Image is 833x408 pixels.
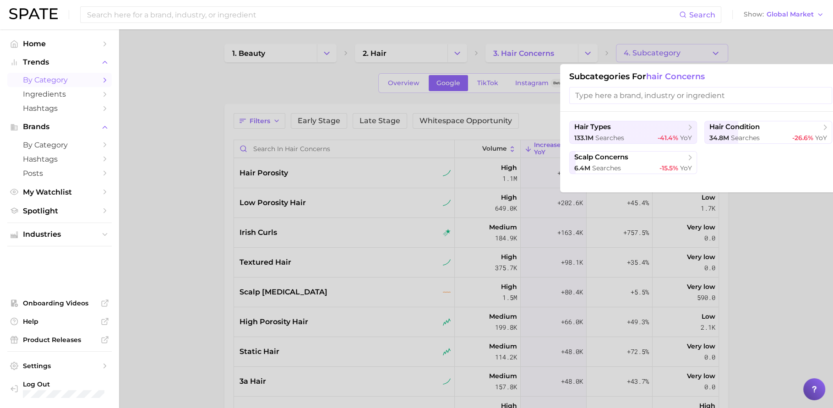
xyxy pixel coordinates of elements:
h1: Subcategories for [569,71,832,82]
span: Show [744,12,764,17]
a: Posts [7,166,112,180]
span: hair concerns [646,71,705,82]
input: Type here a brand, industry or ingredient [569,87,832,104]
button: Brands [7,120,112,134]
span: Industries [23,230,96,239]
span: searches [595,134,624,142]
span: Trends [23,58,96,66]
span: Search [689,11,715,19]
input: Search here for a brand, industry, or ingredient [86,7,679,22]
a: Hashtags [7,152,112,166]
button: Industries [7,228,112,241]
a: Help [7,315,112,328]
span: YoY [680,134,692,142]
button: hair types133.1m searches-41.4% YoY [569,121,697,144]
span: Global Market [767,12,814,17]
span: searches [592,164,621,172]
span: Brands [23,123,96,131]
span: Onboarding Videos [23,299,96,307]
a: by Category [7,73,112,87]
span: by Category [23,141,96,149]
a: Settings [7,359,112,373]
span: scalp concerns [574,153,628,162]
span: searches [731,134,760,142]
a: Log out. Currently logged in with e-mail jenny.zeng@spate.nyc. [7,377,112,401]
a: Product Releases [7,333,112,347]
span: Log Out [23,380,104,388]
span: -41.4% [658,134,678,142]
span: 6.4m [574,164,590,172]
a: Hashtags [7,101,112,115]
button: Trends [7,55,112,69]
span: -26.6% [792,134,813,142]
span: Posts [23,169,96,178]
span: Settings [23,362,96,370]
a: Spotlight [7,204,112,218]
span: Hashtags [23,104,96,113]
button: hair condition34.8m searches-26.6% YoY [704,121,832,144]
span: by Category [23,76,96,84]
a: Ingredients [7,87,112,101]
span: hair condition [709,123,760,131]
span: Help [23,317,96,326]
span: YoY [815,134,827,142]
span: 133.1m [574,134,593,142]
button: scalp concerns6.4m searches-15.5% YoY [569,151,697,174]
a: Onboarding Videos [7,296,112,310]
span: Ingredients [23,90,96,98]
a: My Watchlist [7,185,112,199]
span: Product Releases [23,336,96,344]
span: -15.5% [659,164,678,172]
span: Home [23,39,96,48]
a: by Category [7,138,112,152]
span: Spotlight [23,207,96,215]
span: 34.8m [709,134,729,142]
img: SPATE [9,8,58,19]
span: hair types [574,123,611,131]
span: Hashtags [23,155,96,163]
a: Home [7,37,112,51]
button: ShowGlobal Market [741,9,826,21]
span: My Watchlist [23,188,96,196]
span: YoY [680,164,692,172]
